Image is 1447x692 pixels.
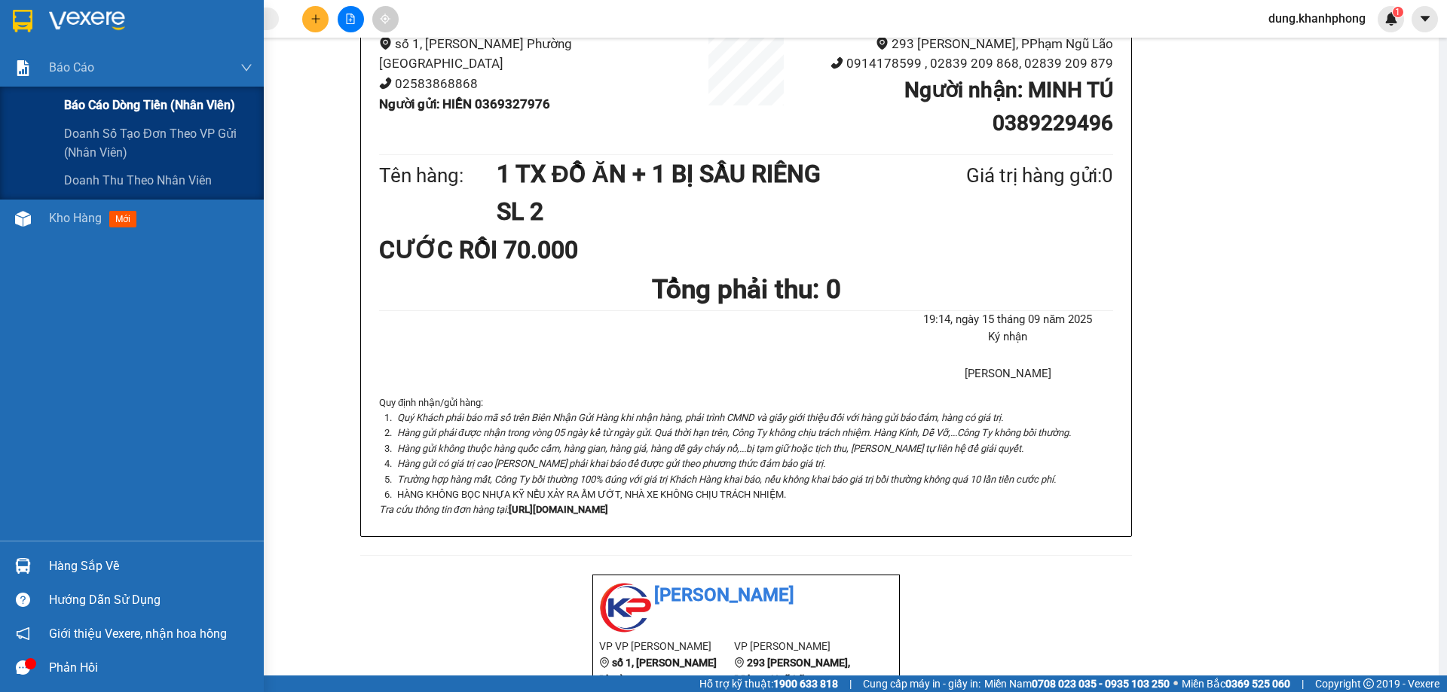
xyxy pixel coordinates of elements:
b: [DOMAIN_NAME] [127,57,207,69]
i: Hàng gửi không thuộc hàng quốc cấm, hàng gian, hàng giả, hàng dễ gây cháy nổ,...bị tạm giữ hoặc t... [397,443,1023,454]
li: 19:14, ngày 15 tháng 09 năm 2025 [903,311,1113,329]
li: HÀNG KHÔNG BỌC NHỰA KỸ NẾU XẢY RA ẨM ƯỚT, NHÀ XE KHÔNG CHỊU TRÁCH NHIỆM. [394,487,1113,502]
b: 293 [PERSON_NAME], PPhạm Ngũ Lão [734,657,850,685]
img: logo-vxr [13,10,32,32]
li: Ký nhận [903,328,1113,346]
div: Hàng sắp về [49,555,252,578]
span: Báo cáo [49,58,94,77]
span: environment [876,37,889,50]
span: Cung cấp máy in - giấy in: [863,675,980,692]
b: BIÊN NHẬN GỬI HÀNG [97,22,145,119]
span: Kho hàng [49,211,102,225]
span: phone [831,56,843,69]
h1: SL 2 [497,193,893,230]
h1: Tổng phải thu: 0 [379,269,1113,310]
div: Tên hàng: [379,160,497,191]
span: 1 [1395,7,1400,17]
span: caret-down [1418,12,1432,26]
div: Giá trị hàng gửi: 0 [893,160,1113,191]
span: message [16,660,30,675]
button: aim [372,6,399,32]
i: Tra cứu thông tin đơn hàng tại: [379,504,509,515]
span: copyright [1363,678,1374,689]
div: CƯỚC RỒI 70.000 [379,231,621,269]
li: 0914178599 , 02839 209 868, 02839 209 879 [807,53,1113,74]
img: warehouse-icon [15,558,31,574]
img: icon-new-feature [1384,12,1398,26]
li: VP [PERSON_NAME] [734,638,869,654]
h1: 1 TX ĐỒ ĂN + 1 BỊ SẦU RIÊNG [497,155,893,193]
span: notification [16,626,30,641]
button: file-add [338,6,364,32]
img: warehouse-icon [15,211,31,227]
strong: [URL][DOMAIN_NAME] [509,504,608,515]
span: Miền Bắc [1182,675,1290,692]
button: plus [302,6,329,32]
div: Phản hồi [49,657,252,679]
img: logo.jpg [164,19,200,55]
i: Quý Khách phải báo mã số trên Biên Nhận Gửi Hàng khi nhận hàng, phải trình CMND và giấy giới thiệ... [397,412,1003,423]
li: 293 [PERSON_NAME], PPhạm Ngũ Lão [807,34,1113,54]
span: down [240,62,252,74]
span: | [849,675,852,692]
span: Báo cáo dòng tiền (nhân viên) [64,96,235,114]
strong: 1900 633 818 [773,678,838,690]
span: question-circle [16,593,30,607]
li: 02583868868 [379,74,685,94]
img: logo.jpg [599,581,652,634]
div: Quy định nhận/gửi hàng : [379,395,1113,518]
span: Hỗ trợ kỹ thuật: [699,675,838,692]
sup: 1 [1393,7,1403,17]
b: Người nhận : MINH TÚ 0389229496 [904,78,1113,136]
span: dung.khanhphong [1256,9,1378,28]
span: ⚪️ [1173,681,1178,687]
span: Miền Nam [984,675,1170,692]
i: Hàng gửi phải được nhận trong vòng 05 ngày kể từ ngày gửi. Quá thời hạn trên, Công Ty không chịu ... [397,427,1071,438]
img: logo.jpg [19,19,94,94]
span: environment [379,37,392,50]
img: solution-icon [15,60,31,76]
i: Hàng gửi có giá trị cao [PERSON_NAME] phải khai báo để được gửi theo phương thức đảm bảo giá trị. [397,458,825,469]
strong: 0708 023 035 - 0935 103 250 [1032,678,1170,690]
span: plus [311,14,321,24]
span: | [1302,675,1304,692]
strong: 0369 525 060 [1225,678,1290,690]
li: [PERSON_NAME] [599,581,893,610]
span: Doanh thu theo nhân viên [64,171,212,190]
span: environment [599,657,610,668]
div: Hướng dẫn sử dụng [49,589,252,611]
span: Giới thiệu Vexere, nhận hoa hồng [49,624,227,643]
button: caret-down [1412,6,1438,32]
li: (c) 2017 [127,72,207,90]
span: file-add [345,14,356,24]
span: environment [734,657,745,668]
b: [PERSON_NAME] [19,97,85,168]
li: số 1, [PERSON_NAME] Phường [GEOGRAPHIC_DATA] [379,34,685,74]
li: [PERSON_NAME] [903,365,1113,383]
span: aim [380,14,390,24]
i: Trường hợp hàng mất, Công Ty bồi thường 100% đúng với giá trị Khách Hàng khai báo, nếu không khai... [397,474,1056,485]
b: Người gửi : HIỀN 0369327976 [379,96,550,111]
span: mới [109,211,136,227]
span: Doanh số tạo đơn theo VP gửi (nhân viên) [64,124,252,162]
span: phone [379,77,392,90]
li: VP VP [PERSON_NAME] [599,638,734,654]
